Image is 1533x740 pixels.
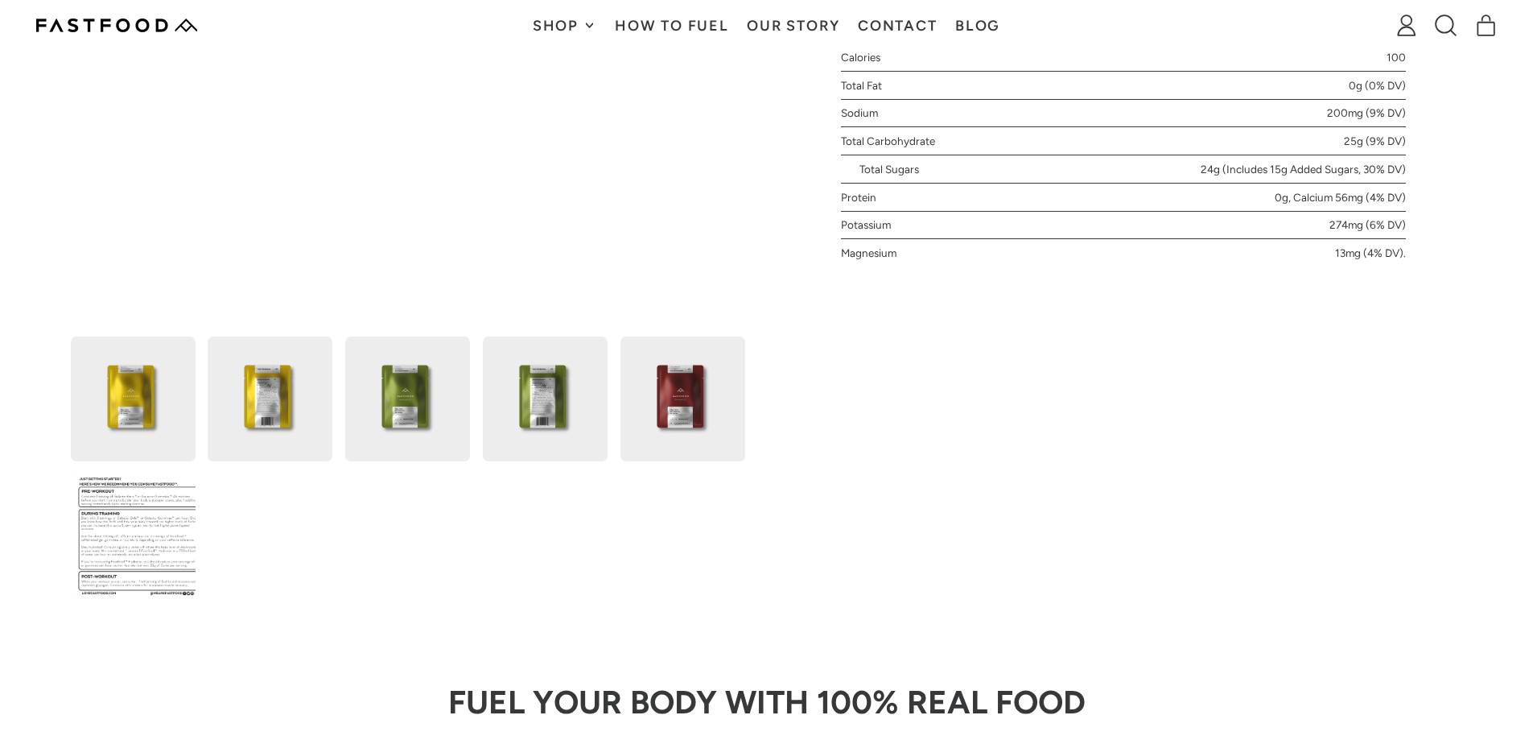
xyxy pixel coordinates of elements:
img: Galacto-Gummies™️ - Fastfood Citrus and guarana flavor pouch [345,337,470,461]
span: Total Fat [841,77,882,93]
strong: FUEL YOUR BODY WITH 100% REAL FOOD [448,683,1086,721]
span: Potassium [841,217,891,233]
img: Galacto-Gummies™️ - Fastfood- strawberry and cherry flavor [620,337,745,461]
span: 274mg (6% DV) [1329,217,1406,233]
span: Total Carbohydrate [841,133,935,149]
img: Galacto-Gummies™️ - Fastfood citrus and guarana flavor nutrition label [483,337,608,461]
span: 0g (0% DV) [1349,77,1406,93]
span: Sodium [841,105,878,121]
img: Galacto-Gummies™️ - Fastfood mango passionfruit flavor [71,337,196,461]
span: Magnesium [841,245,896,261]
span: 24g (Includes 15g Added Sugars, 30% DV) [1201,161,1406,177]
span: 0g, Calcium 56mg (4% DV) [1275,189,1406,205]
span: Protein [841,189,876,205]
img: Galacto-Gummies™️ - Fastfood- how to use during training [71,473,196,598]
span: 13mg (4% DV). [1335,245,1406,261]
span: 100 [1387,49,1406,65]
span: 25g (9% DV) [1344,133,1406,149]
span: 200mg (9% DV) [1327,105,1406,121]
span: Total Sugars [859,161,919,177]
span: Calories [841,49,880,65]
img: Fastfood [36,19,197,32]
img: Galacto-Gummies™️ - Fastfood- mango and passionfruit flavor nutrition label [208,337,332,461]
span: Shop [533,19,583,33]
